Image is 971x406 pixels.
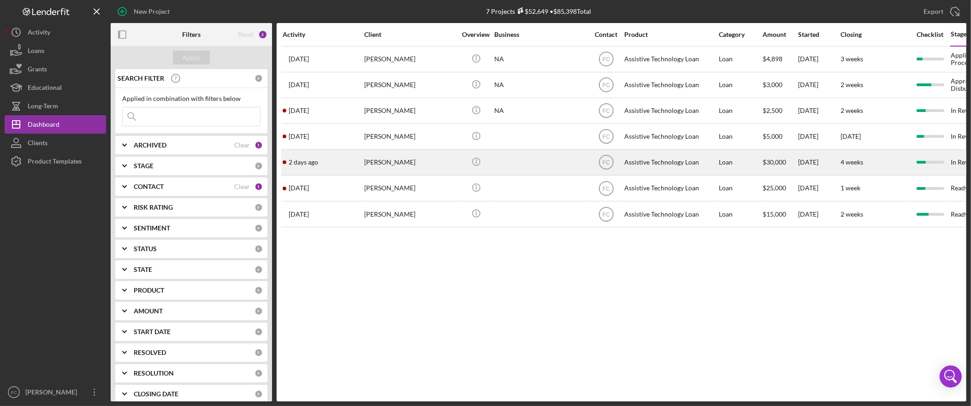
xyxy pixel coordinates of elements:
[255,369,263,377] div: 0
[5,383,106,401] button: FC[PERSON_NAME]
[122,95,261,102] div: Applied in combination with filters below
[603,185,610,192] text: FC
[494,31,586,38] div: Business
[624,99,716,123] div: Assistive Technology Loan
[28,23,50,44] div: Activity
[289,184,309,192] time: 2025-09-18 04:57
[624,47,716,71] div: Assistive Technology Loan
[603,159,610,166] text: FC
[624,202,716,226] div: Assistive Technology Loan
[289,107,309,114] time: 2025-09-23 18:48
[28,97,58,118] div: Long-Term
[255,348,263,357] div: 0
[798,99,840,123] div: [DATE]
[255,390,263,398] div: 0
[28,152,82,173] div: Product Templates
[134,390,178,398] b: CLOSING DATE
[289,55,309,63] time: 2025-09-29 21:05
[924,2,943,21] div: Export
[624,150,716,175] div: Assistive Technology Loan
[798,202,840,226] div: [DATE]
[719,99,762,123] div: Loan
[719,150,762,175] div: Loan
[494,47,586,71] div: NA
[763,184,786,192] span: $25,000
[798,150,840,175] div: [DATE]
[23,383,83,404] div: [PERSON_NAME]
[134,204,173,211] b: RISK RATING
[255,265,263,274] div: 0
[255,74,263,82] div: 0
[5,23,106,41] button: Activity
[364,124,456,149] div: [PERSON_NAME]
[763,210,786,218] span: $15,000
[5,134,106,152] button: Clients
[798,47,840,71] div: [DATE]
[841,158,863,166] time: 4 weeks
[763,81,782,88] span: $3,000
[28,41,44,62] div: Loans
[589,31,623,38] div: Contact
[624,124,716,149] div: Assistive Technology Loan
[289,81,309,88] time: 2025-09-25 18:57
[719,47,762,71] div: Loan
[255,224,263,232] div: 0
[515,7,548,15] div: $52,649
[255,203,263,212] div: 0
[283,31,363,38] div: Activity
[719,124,762,149] div: Loan
[28,78,62,99] div: Educational
[28,115,59,136] div: Dashboard
[364,99,456,123] div: [PERSON_NAME]
[763,55,782,63] span: $4,898
[603,56,610,63] text: FC
[364,150,456,175] div: [PERSON_NAME]
[798,176,840,200] div: [DATE]
[5,152,106,171] button: Product Templates
[255,141,263,149] div: 1
[134,2,170,21] div: New Project
[118,75,164,82] b: SEARCH FILTER
[841,106,863,114] time: 2 weeks
[763,132,782,140] span: $5,000
[364,202,456,226] div: [PERSON_NAME]
[234,141,250,149] div: Clear
[173,51,210,65] button: Apply
[364,176,456,200] div: [PERSON_NAME]
[763,158,786,166] span: $30,000
[258,30,267,39] div: 2
[134,266,152,273] b: STATE
[5,97,106,115] button: Long-Term
[494,73,586,97] div: NA
[183,51,200,65] div: Apply
[841,184,860,192] time: 1 week
[134,307,163,315] b: AMOUNT
[763,31,797,38] div: Amount
[289,133,309,140] time: 2025-09-10 01:35
[603,82,610,88] text: FC
[914,2,966,21] button: Export
[841,81,863,88] time: 2 weeks
[28,134,47,154] div: Clients
[841,132,861,140] time: [DATE]
[255,328,263,336] div: 0
[5,41,106,60] a: Loans
[719,202,762,226] div: Loan
[719,176,762,200] div: Loan
[459,31,493,38] div: Overview
[134,370,174,377] b: RESOLUTION
[255,182,263,191] div: 1
[289,159,318,166] time: 2025-10-07 19:36
[111,2,179,21] button: New Project
[134,183,164,190] b: CONTACT
[28,60,47,81] div: Grants
[940,365,962,388] div: Open Intercom Messenger
[603,108,610,114] text: FC
[5,78,106,97] a: Educational
[603,134,610,140] text: FC
[5,115,106,134] button: Dashboard
[134,349,166,356] b: RESOLVED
